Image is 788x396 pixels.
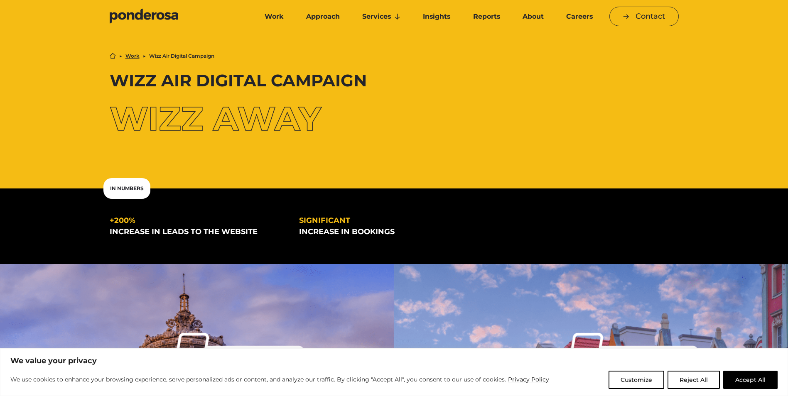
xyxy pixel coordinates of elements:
[149,54,214,59] li: Wizz Air Digital Campaign
[103,178,150,199] div: In Numbers
[299,215,476,226] div: Significant
[110,215,286,226] div: +200%
[10,374,550,384] p: We use cookies to enhance your browsing experience, serve personalized ads or content, and analyz...
[513,8,553,25] a: About
[255,8,293,25] a: Work
[110,8,243,25] a: Go to homepage
[297,8,349,25] a: Approach
[110,102,679,135] div: Wizz Away
[125,54,140,59] a: Work
[668,371,720,389] button: Reject All
[557,8,602,25] a: Careers
[413,8,460,25] a: Insights
[464,8,510,25] a: Reports
[508,374,550,384] a: Privacy Policy
[353,8,410,25] a: Services
[110,53,116,59] a: Home
[110,72,679,89] h1: Wizz Air Digital Campaign
[609,7,679,26] a: Contact
[110,226,286,237] div: increase in leads to the website
[723,371,778,389] button: Accept All
[609,371,664,389] button: Customize
[10,356,778,366] p: We value your privacy
[299,226,476,237] div: increase in bookings
[119,54,122,59] li: ▶︎
[143,54,146,59] li: ▶︎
